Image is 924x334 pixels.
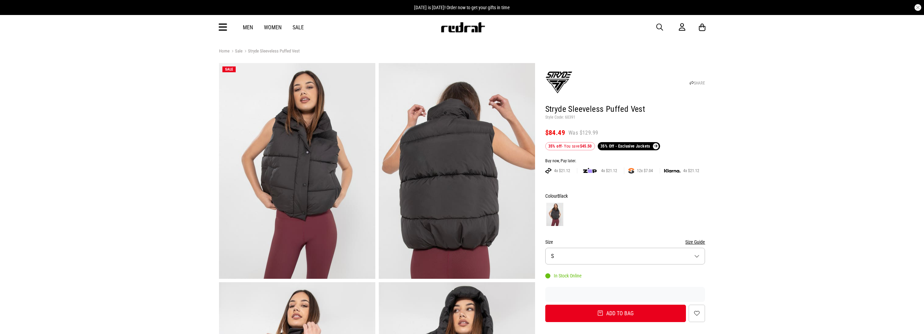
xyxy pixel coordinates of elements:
span: 12x $7.04 [634,168,656,173]
img: KLARNA [664,169,680,173]
span: $84.49 [545,128,565,137]
img: SPLITPAY [628,168,634,173]
button: S [545,248,705,264]
span: 4x $21.12 [551,168,573,173]
button: Size Guide [685,238,705,246]
img: Black [546,203,563,226]
img: Redrat logo [440,22,485,32]
span: Was $129.99 [568,129,598,137]
img: Stryde Sleeveless Puffed Vest in Black [379,63,535,279]
span: SALE [225,67,233,72]
div: Colour [545,192,705,200]
h1: Stryde Sleeveless Puffed Vest [545,104,705,115]
p: Style Code: 60391 [545,115,705,120]
button: Add to bag [545,305,686,322]
a: Home [219,48,230,54]
b: $45.50 [580,144,592,149]
img: Stryde [545,69,573,96]
img: Stryde Sleeveless Puffed Vest in Black [219,63,375,279]
a: Men [243,24,253,31]
a: Sale [230,48,242,55]
a: Stryde Sleeveless Puffed Vest [242,48,300,55]
img: zip [583,167,597,174]
div: In Stock Online [545,273,582,278]
span: Black [558,193,568,199]
div: Size [545,238,705,246]
img: AFTERPAY [545,168,551,173]
div: - You save [545,142,595,150]
a: Sale [293,24,304,31]
a: 35% Off - Exclusive Jackets [598,142,660,150]
iframe: Customer reviews powered by Trustpilot [545,291,705,298]
span: S [551,253,554,259]
span: 4x $21.12 [598,168,620,173]
span: 4x $21.12 [680,168,702,173]
a: SHARE [690,81,705,86]
span: [DATE] is [DATE]! Order now to get your gifts in time [414,5,510,10]
div: Buy now, Pay later. [545,158,705,164]
a: Women [264,24,282,31]
b: 35% off [548,144,562,149]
